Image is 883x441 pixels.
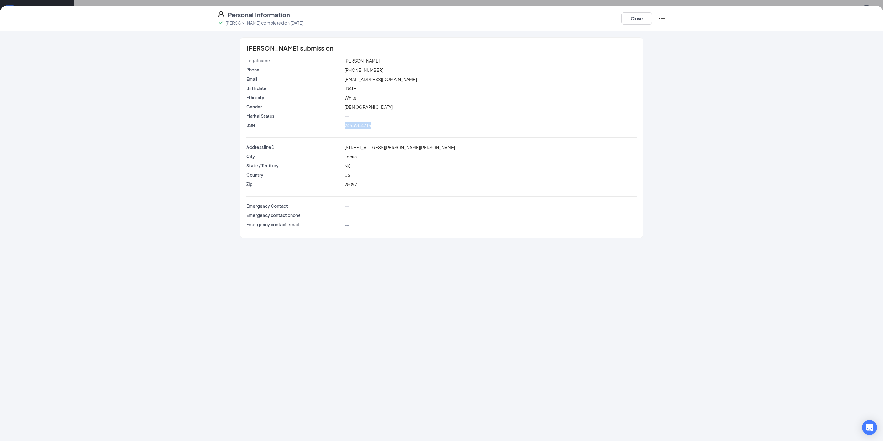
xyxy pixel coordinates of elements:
p: City [246,153,342,159]
span: White [345,95,357,100]
span: [PERSON_NAME] submission [246,45,333,51]
span: [PERSON_NAME] [345,58,380,63]
p: SSN [246,122,342,128]
span: -- [345,203,349,209]
span: [STREET_ADDRESS][PERSON_NAME][PERSON_NAME] [345,145,455,150]
p: Legal name [246,57,342,63]
span: [PHONE_NUMBER] [345,67,383,73]
span: [EMAIL_ADDRESS][DOMAIN_NAME] [345,76,417,82]
span: -- [345,113,349,119]
span: -- [345,222,349,227]
p: Emergency Contact [246,203,342,209]
span: 28097 [345,182,357,187]
p: Gender [246,104,342,110]
p: Address line 1 [246,144,342,150]
p: Phone [246,67,342,73]
svg: User [217,10,225,18]
span: US [345,172,350,178]
h4: Personal Information [228,10,290,19]
span: -- [345,213,349,218]
span: Locust [345,154,358,159]
svg: Checkmark [217,19,225,27]
p: [PERSON_NAME] completed on [DATE] [225,20,303,26]
p: Emergency contact email [246,221,342,227]
span: 246-63-4715 [345,123,371,128]
button: Close [621,12,652,25]
p: Zip [246,181,342,187]
p: State / Territory [246,162,342,169]
p: Birth date [246,85,342,91]
p: Marital Status [246,113,342,119]
svg: Ellipses [658,15,666,22]
div: Open Intercom Messenger [862,420,877,435]
span: [DATE] [345,86,357,91]
span: NC [345,163,351,169]
p: Country [246,172,342,178]
p: Ethnicity [246,94,342,100]
p: Email [246,76,342,82]
p: Emergency contact phone [246,212,342,218]
span: [DEMOGRAPHIC_DATA] [345,104,393,110]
